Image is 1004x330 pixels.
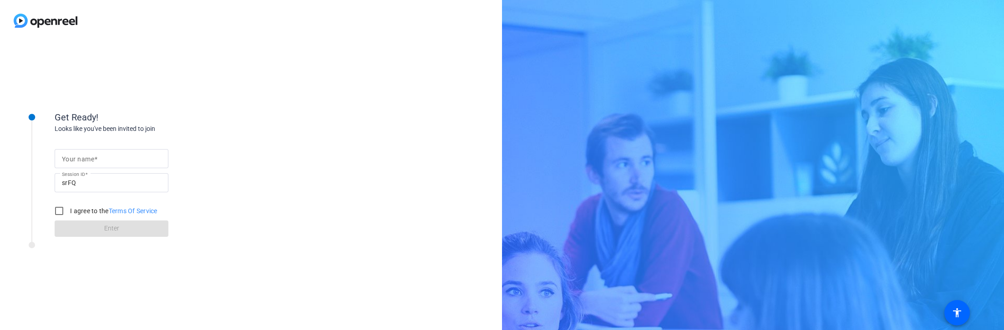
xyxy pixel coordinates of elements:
[62,171,85,177] mat-label: Session ID
[62,155,94,163] mat-label: Your name
[55,110,237,124] div: Get Ready!
[55,124,237,134] div: Looks like you've been invited to join
[109,207,157,215] a: Terms Of Service
[68,206,157,215] label: I agree to the
[952,307,963,318] mat-icon: accessibility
